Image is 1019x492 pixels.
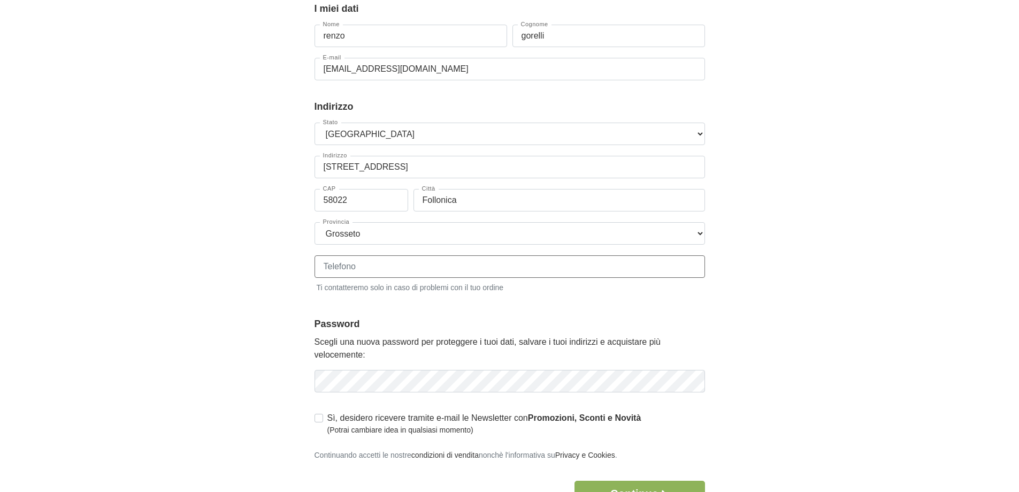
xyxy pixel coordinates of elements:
input: Cognome [512,25,705,47]
label: Provincia [320,219,353,225]
input: Nome [315,25,507,47]
input: Telefono [315,255,705,278]
label: Indirizzo [320,153,350,158]
input: Città [413,189,705,211]
label: CAP [320,186,339,192]
small: Continuando accetti le nostre nonchè l'informativa su . [315,451,617,459]
legend: Indirizzo [315,100,705,114]
label: Stato [320,119,341,125]
label: Città [419,186,439,192]
label: Cognome [518,21,551,27]
legend: I miei dati [315,2,705,16]
strong: Promozioni, Sconti e Novità [528,413,641,422]
small: (Potrai cambiare idea in qualsiasi momento) [327,425,641,436]
a: Privacy e Cookies [555,451,615,459]
input: E-mail [315,58,705,80]
a: condizioni di vendita [411,451,479,459]
p: Scegli una nuova password per proteggere i tuoi dati, salvare i tuoi indirizzi e acquistare più v... [315,336,705,361]
input: CAP [315,189,408,211]
input: Indirizzo [315,156,705,178]
label: Sì, desidero ricevere tramite e-mail le Newsletter con [327,412,641,436]
label: Nome [320,21,343,27]
label: E-mail [320,55,344,60]
small: Ti contatteremo solo in caso di problemi con il tuo ordine [315,280,705,293]
legend: Password [315,317,705,331]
